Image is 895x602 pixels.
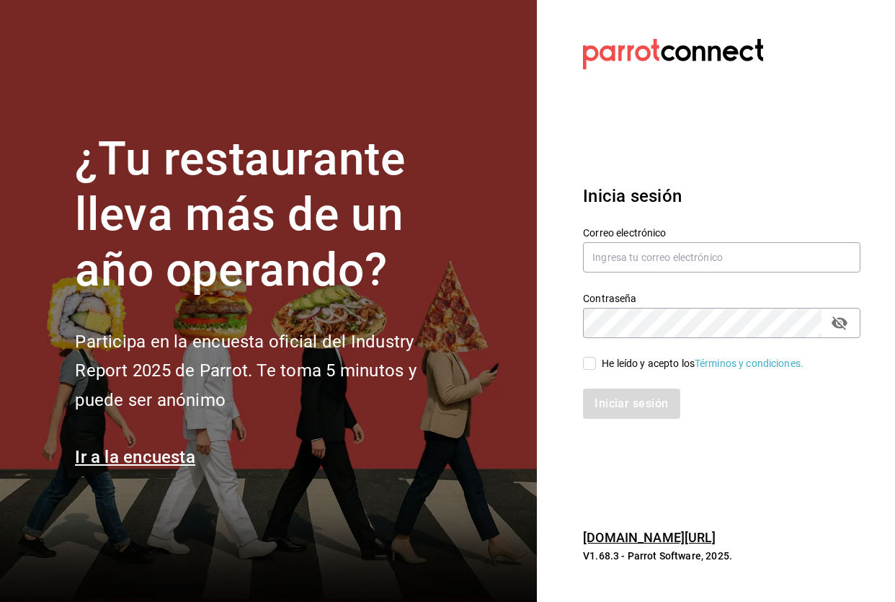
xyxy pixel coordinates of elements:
a: [DOMAIN_NAME][URL] [583,530,716,545]
h1: ¿Tu restaurante lleva más de un año operando? [75,132,464,298]
input: Ingresa tu correo electrónico [583,242,860,273]
label: Contraseña [583,293,860,304]
a: Ir a la encuesta [75,447,195,467]
h2: Participa en la encuesta oficial del Industry Report 2025 de Parrot. Te toma 5 minutos y puede se... [75,327,464,415]
p: V1.68.3 - Parrot Software, 2025. [583,549,860,563]
button: passwordField [827,311,852,335]
a: Términos y condiciones. [695,358,803,369]
h3: Inicia sesión [583,183,860,209]
div: He leído y acepto los [602,356,803,371]
label: Correo electrónico [583,228,860,238]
